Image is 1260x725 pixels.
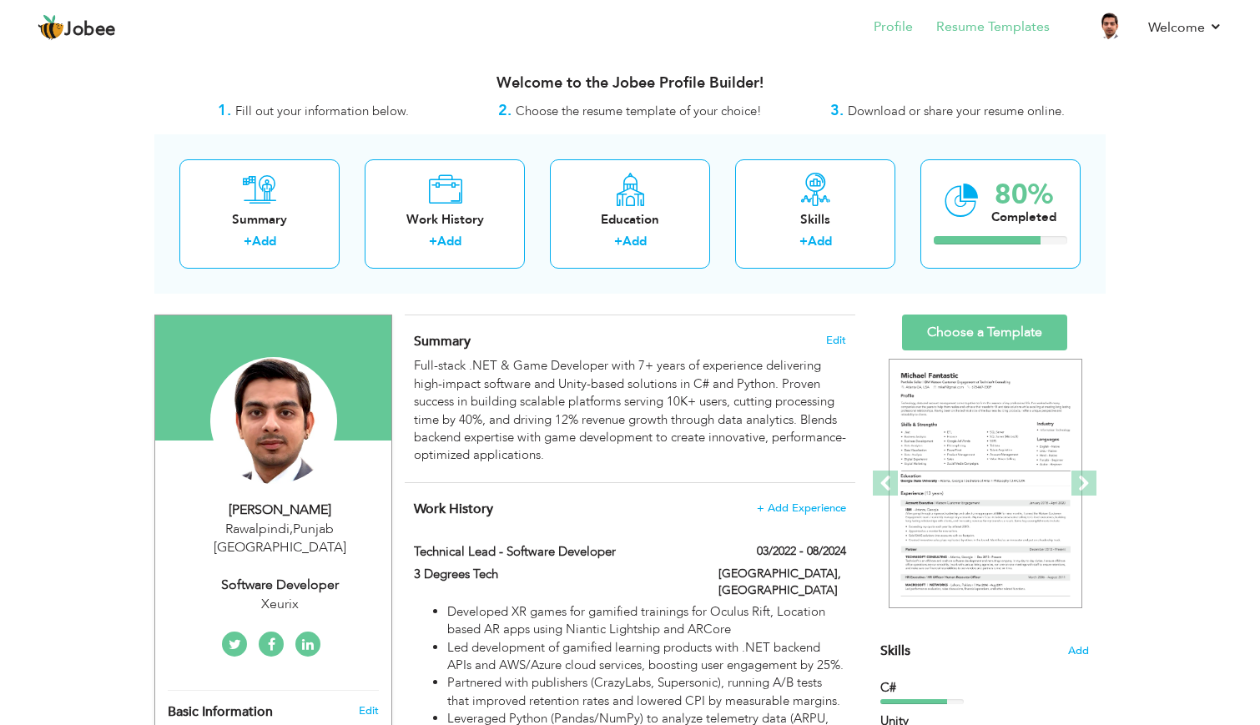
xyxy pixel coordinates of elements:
[718,566,846,599] label: [GEOGRAPHIC_DATA], [GEOGRAPHIC_DATA]
[38,14,64,41] img: jobee.io
[622,233,647,249] a: Add
[378,211,512,229] div: Work History
[64,21,116,39] span: Jobee
[848,103,1065,119] span: Download or share your resume online.
[880,642,910,660] span: Skills
[1096,13,1123,39] img: Profile Img
[936,18,1050,37] a: Resume Templates
[193,211,326,229] div: Summary
[168,576,391,595] div: Software Developer
[168,520,391,558] div: Rawalpindi Punjab [GEOGRAPHIC_DATA]
[991,209,1056,226] div: Completed
[38,14,116,41] a: Jobee
[826,335,846,346] span: Edit
[614,233,622,250] label: +
[244,233,252,250] label: +
[447,639,846,675] li: Led development of gamified learning products with .NET backend APIs and AWS/Azure cloud services...
[414,333,846,350] h4: Adding a summary is a quick and easy way to highlight your experience and interests.
[498,100,512,121] strong: 2.
[218,100,231,121] strong: 1.
[1148,18,1222,38] a: Welcome
[168,501,391,520] div: [PERSON_NAME]
[874,18,913,37] a: Profile
[359,703,379,718] a: Edit
[808,233,832,249] a: Add
[516,103,762,119] span: Choose the resume template of your choice!
[235,103,409,119] span: Fill out your information below.
[414,501,846,517] h4: This helps to show the companies you have worked for.
[437,233,461,249] a: Add
[748,211,882,229] div: Skills
[414,500,493,518] span: Work History
[447,674,846,710] li: Partnered with publishers (CrazyLabs, Supersonic), running A/B tests that improved retention rate...
[830,100,844,121] strong: 3.
[252,233,276,249] a: Add
[414,566,694,583] label: 3 Degrees Tech
[290,520,293,538] span: ,
[429,233,437,250] label: +
[447,603,846,639] li: Developed XR games for gamified trainings for Oculus Rift, Location based AR apps using Niantic L...
[210,357,337,484] img: Mazhar Ali
[414,543,694,561] label: Technical Lead - Software Developer
[563,211,697,229] div: Education
[414,357,846,465] div: Full-stack .NET & Game Developer with 7+ years of experience delivering high-impact software and ...
[168,705,273,720] span: Basic Information
[1068,643,1089,659] span: Add
[991,181,1056,209] div: 80%
[880,679,1089,697] div: C#
[414,332,471,350] span: Summary
[757,502,846,514] span: + Add Experience
[154,75,1106,92] h3: Welcome to the Jobee Profile Builder!
[168,595,391,614] div: Xeurix
[902,315,1067,350] a: Choose a Template
[799,233,808,250] label: +
[757,543,846,560] label: 03/2022 - 08/2024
